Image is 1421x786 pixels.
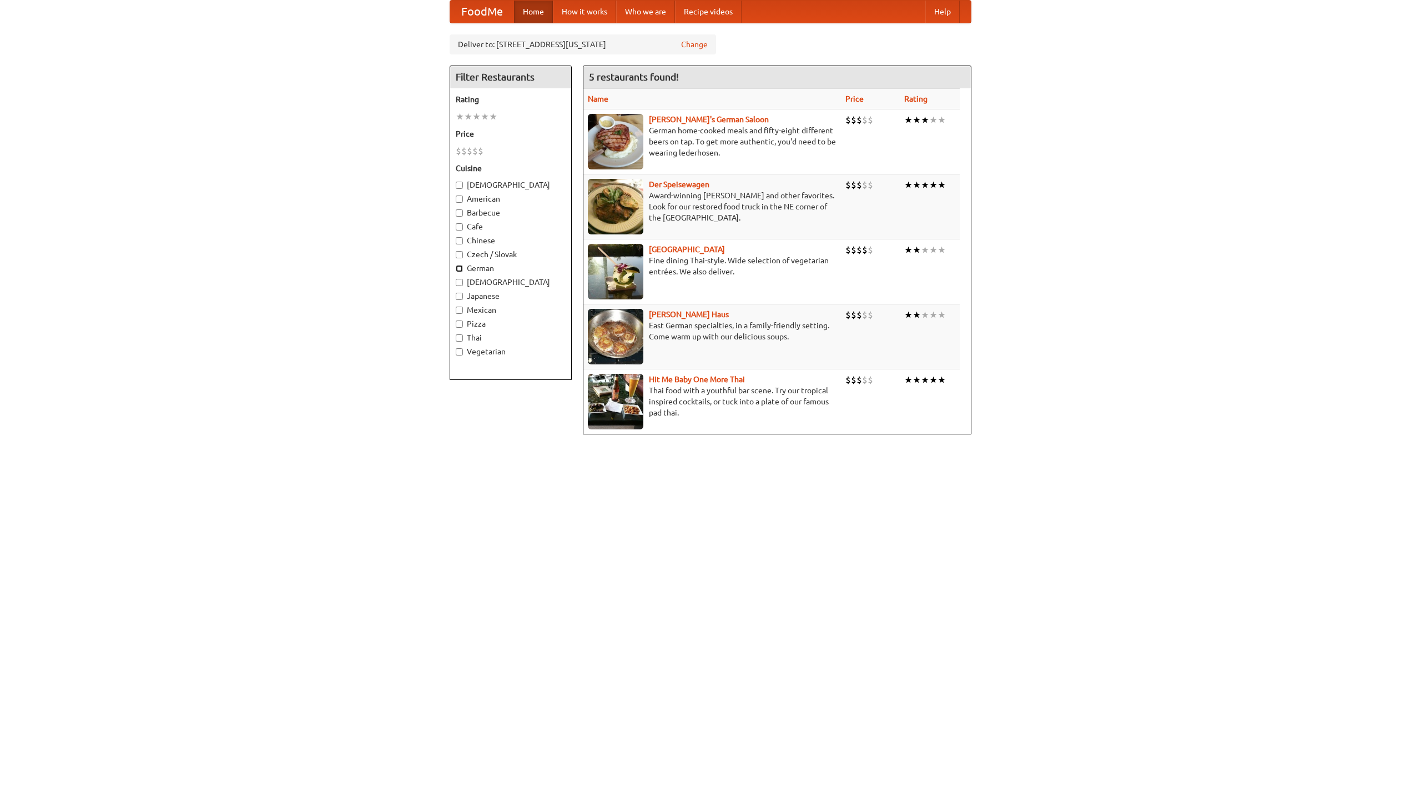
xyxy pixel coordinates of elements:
a: Change [681,39,708,50]
li: ★ [921,179,929,191]
input: Chinese [456,237,463,244]
li: ★ [929,309,938,321]
input: [DEMOGRAPHIC_DATA] [456,279,463,286]
label: Czech / Slovak [456,249,566,260]
input: Thai [456,334,463,342]
h4: Filter Restaurants [450,66,571,88]
img: esthers.jpg [588,114,643,169]
li: $ [856,179,862,191]
li: $ [845,179,851,191]
li: $ [856,374,862,386]
label: [DEMOGRAPHIC_DATA] [456,277,566,288]
label: Japanese [456,291,566,302]
li: $ [868,114,873,126]
label: Chinese [456,235,566,246]
label: [DEMOGRAPHIC_DATA] [456,179,566,191]
li: ★ [921,114,929,126]
li: ★ [913,309,921,321]
label: Mexican [456,304,566,316]
li: $ [845,114,851,126]
li: ★ [938,374,946,386]
li: $ [456,145,461,157]
input: Pizza [456,321,463,328]
li: $ [851,309,856,321]
li: $ [851,374,856,386]
a: FoodMe [450,1,514,23]
a: Help [925,1,960,23]
label: Cafe [456,221,566,232]
p: Thai food with a youthful bar scene. Try our tropical inspired cocktails, or tuck into a plate of... [588,385,837,418]
ng-pluralize: 5 restaurants found! [589,72,679,82]
p: Award-winning [PERSON_NAME] and other favorites. Look for our restored food truck in the NE corne... [588,190,837,223]
input: Mexican [456,307,463,314]
li: ★ [938,179,946,191]
li: ★ [921,244,929,256]
a: Der Speisewagen [649,180,709,189]
li: $ [862,244,868,256]
label: Vegetarian [456,346,566,357]
img: satay.jpg [588,244,643,299]
li: ★ [489,111,497,123]
a: Hit Me Baby One More Thai [649,375,745,384]
li: $ [868,374,873,386]
input: Barbecue [456,209,463,217]
li: $ [845,244,851,256]
h5: Cuisine [456,163,566,174]
li: $ [862,114,868,126]
input: German [456,265,463,272]
a: Home [514,1,553,23]
li: $ [856,309,862,321]
label: German [456,263,566,274]
li: $ [472,145,478,157]
li: ★ [913,244,921,256]
h5: Rating [456,94,566,105]
li: ★ [913,114,921,126]
li: $ [868,179,873,191]
li: $ [868,309,873,321]
li: $ [851,114,856,126]
label: American [456,193,566,204]
li: $ [478,145,483,157]
input: American [456,196,463,203]
a: [GEOGRAPHIC_DATA] [649,245,725,254]
li: ★ [929,374,938,386]
input: Cafe [456,223,463,231]
li: $ [862,179,868,191]
li: $ [862,374,868,386]
li: ★ [929,244,938,256]
li: ★ [938,309,946,321]
li: $ [856,244,862,256]
label: Pizza [456,318,566,329]
a: Name [588,94,608,103]
input: Vegetarian [456,348,463,356]
p: German home-cooked meals and fifty-eight different beers on tap. To get more authentic, you'd nee... [588,125,837,158]
li: $ [467,145,472,157]
li: ★ [938,114,946,126]
a: [PERSON_NAME]'s German Saloon [649,115,769,124]
li: ★ [904,374,913,386]
input: Japanese [456,293,463,300]
img: babythai.jpg [588,374,643,429]
li: $ [461,145,467,157]
li: $ [845,309,851,321]
input: [DEMOGRAPHIC_DATA] [456,182,463,189]
b: [PERSON_NAME] Haus [649,310,729,319]
input: Czech / Slovak [456,251,463,258]
a: Who we are [616,1,675,23]
li: ★ [921,374,929,386]
li: $ [856,114,862,126]
label: Barbecue [456,207,566,218]
li: $ [868,244,873,256]
a: How it works [553,1,616,23]
li: ★ [456,111,464,123]
li: ★ [904,244,913,256]
li: ★ [481,111,489,123]
p: East German specialties, in a family-friendly setting. Come warm up with our delicious soups. [588,320,837,342]
div: Deliver to: [STREET_ADDRESS][US_STATE] [450,34,716,54]
a: Rating [904,94,928,103]
li: $ [851,244,856,256]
